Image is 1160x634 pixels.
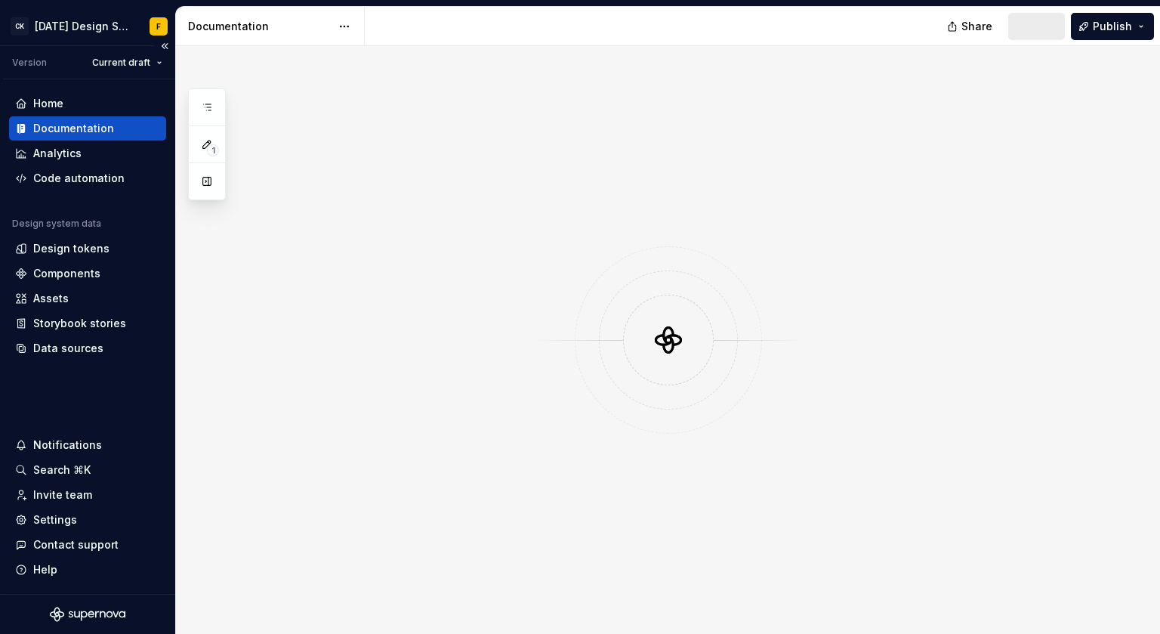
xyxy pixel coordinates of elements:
[9,458,166,482] button: Search ⌘K
[50,607,125,622] svg: Supernova Logo
[12,57,47,69] div: Version
[33,512,77,527] div: Settings
[910,20,915,32] div: F
[85,52,169,73] button: Current draft
[9,286,166,311] a: Assets
[9,558,166,582] button: Help
[35,19,131,34] div: [DATE] Design System
[33,537,119,552] div: Contact support
[33,316,126,331] div: Storybook stories
[33,438,102,453] div: Notifications
[33,291,69,306] div: Assets
[9,483,166,507] a: Invite team
[33,241,110,256] div: Design tokens
[154,36,175,57] button: Collapse sidebar
[1093,19,1132,34] span: Publish
[33,146,82,161] div: Analytics
[939,13,1002,40] button: Share
[9,166,166,190] a: Code automation
[188,19,331,34] div: Documentation
[33,171,125,186] div: Code automation
[9,433,166,457] button: Notifications
[33,96,63,111] div: Home
[9,237,166,261] a: Design tokens
[12,218,101,230] div: Design system data
[11,17,29,36] div: CK
[9,261,166,286] a: Components
[961,19,992,34] span: Share
[207,144,219,156] span: 1
[9,336,166,360] a: Data sources
[9,533,166,557] button: Contact support
[33,121,114,136] div: Documentation
[9,311,166,336] a: Storybook stories
[9,141,166,165] a: Analytics
[33,562,57,577] div: Help
[9,91,166,116] a: Home
[33,341,103,356] div: Data sources
[3,10,172,42] button: CK[DATE] Design SystemF
[92,57,150,69] span: Current draft
[156,20,161,32] div: F
[33,462,91,478] div: Search ⌘K
[9,508,166,532] a: Settings
[1071,13,1154,40] button: Publish
[33,487,92,503] div: Invite team
[33,266,100,281] div: Components
[9,116,166,141] a: Documentation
